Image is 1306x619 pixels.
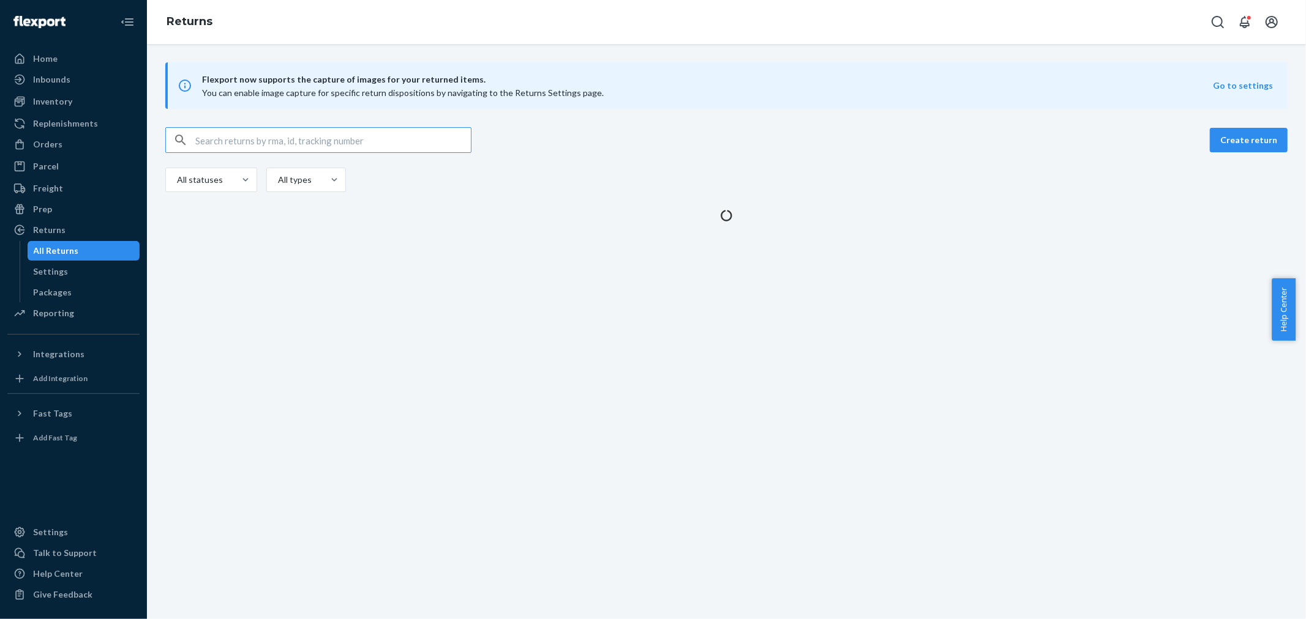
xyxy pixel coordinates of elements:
button: Go to settings [1213,80,1273,92]
span: Flexport now supports the capture of images for your returned items. [202,72,1213,87]
div: All Returns [34,245,79,257]
div: Prep [33,203,52,215]
ol: breadcrumbs [157,4,222,40]
input: Search returns by rma, id, tracking number [195,128,471,152]
img: Flexport logo [13,16,66,28]
div: Inventory [33,95,72,108]
a: Inventory [7,92,140,111]
button: Integrations [7,344,140,364]
a: Orders [7,135,140,154]
button: Help Center [1272,278,1296,341]
a: Talk to Support [7,543,140,563]
a: Replenishments [7,114,140,133]
a: Add Integration [7,369,140,388]
a: Parcel [7,157,140,176]
div: Returns [33,224,66,236]
div: Reporting [33,307,74,319]
div: Fast Tags [33,407,72,420]
div: Home [33,53,58,65]
button: Close Navigation [115,10,140,34]
div: Settings [33,526,68,538]
a: Inbounds [7,70,140,89]
a: Settings [7,522,140,542]
a: Home [7,49,140,69]
div: Settings [34,265,69,278]
div: Give Feedback [33,588,92,601]
button: Fast Tags [7,404,140,423]
div: Packages [34,286,72,298]
div: Add Integration [33,373,88,384]
div: Integrations [33,348,84,360]
a: Add Fast Tag [7,428,140,448]
div: Add Fast Tag [33,432,77,443]
div: Inbounds [33,73,70,86]
div: Talk to Support [33,547,97,559]
a: Returns [7,220,140,240]
div: Orders [33,138,62,150]
div: Freight [33,182,63,195]
div: All statuses [177,174,221,186]
div: Parcel [33,160,59,172]
a: Returns [167,15,212,28]
div: Replenishments [33,117,98,130]
a: Help Center [7,564,140,584]
a: Packages [28,283,140,302]
span: You can enable image capture for specific return dispositions by navigating to the Returns Settin... [202,87,604,98]
button: Give Feedback [7,585,140,604]
button: Open notifications [1233,10,1257,34]
div: All types [278,174,310,186]
a: Reporting [7,303,140,323]
button: Open account menu [1259,10,1284,34]
a: Settings [28,262,140,281]
a: Freight [7,179,140,198]
a: Prep [7,199,140,219]
a: All Returns [28,241,140,261]
div: Help Center [33,568,83,580]
button: Open Search Box [1206,10,1230,34]
button: Create return [1210,128,1288,152]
